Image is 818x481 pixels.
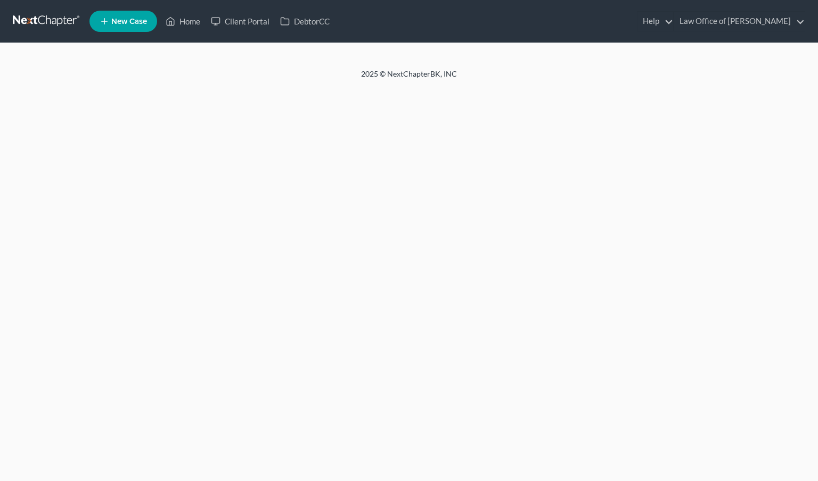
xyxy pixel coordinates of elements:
a: Home [160,12,206,31]
a: Help [637,12,673,31]
a: Client Portal [206,12,275,31]
new-legal-case-button: New Case [89,11,157,32]
div: 2025 © NextChapterBK, INC [105,69,713,88]
a: Law Office of [PERSON_NAME] [674,12,805,31]
a: DebtorCC [275,12,335,31]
